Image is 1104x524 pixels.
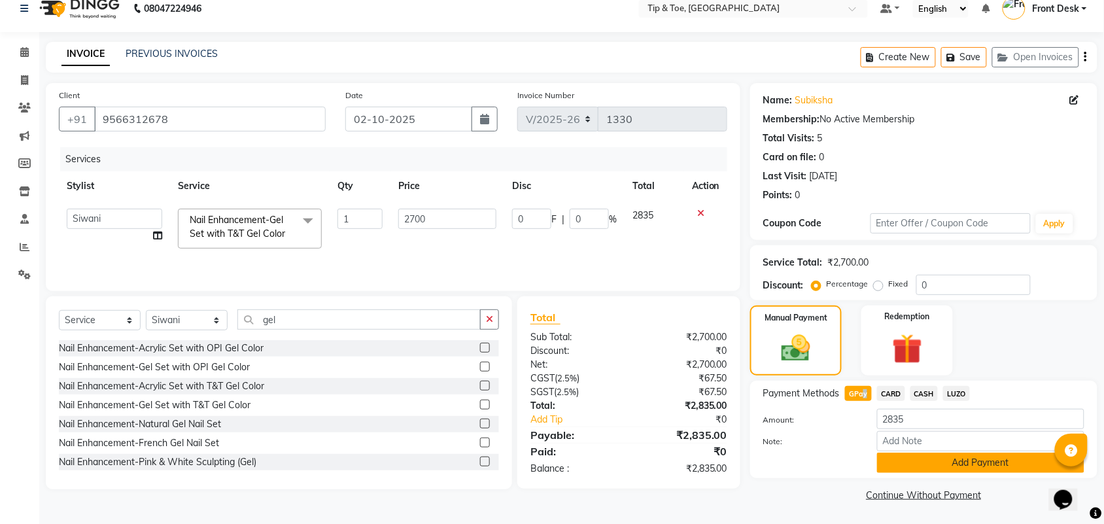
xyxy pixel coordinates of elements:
[629,344,737,358] div: ₹0
[763,113,1084,126] div: No Active Membership
[629,462,737,476] div: ₹2,835.00
[877,431,1084,451] input: Add Note
[521,385,629,399] div: ( )
[94,107,326,131] input: Search by Name/Mobile/Email/Code
[285,228,291,239] a: x
[877,386,905,401] span: CARD
[629,427,737,443] div: ₹2,835.00
[521,330,629,344] div: Sub Total:
[910,386,939,401] span: CASH
[237,309,481,330] input: Search or Scan
[390,171,504,201] th: Price
[877,409,1084,429] input: Amount
[810,169,838,183] div: [DATE]
[1036,214,1073,234] button: Apply
[763,387,840,400] span: Payment Methods
[59,436,219,450] div: Nail Enhancement-French Gel Nail Set
[629,444,737,459] div: ₹0
[885,311,930,323] label: Redemption
[632,209,653,221] span: 2835
[765,312,827,324] label: Manual Payment
[557,387,576,397] span: 2.5%
[877,453,1084,473] button: Add Payment
[551,213,557,226] span: F
[883,330,932,368] img: _gift.svg
[330,171,390,201] th: Qty
[827,278,869,290] label: Percentage
[763,256,823,270] div: Service Total:
[59,417,221,431] div: Nail Enhancement-Natural Gel Nail Set
[629,399,737,413] div: ₹2,835.00
[795,188,801,202] div: 0
[772,332,819,365] img: _cash.svg
[845,386,872,401] span: GPay
[521,427,629,443] div: Payable:
[530,311,561,324] span: Total
[562,213,564,226] span: |
[647,413,737,427] div: ₹0
[753,436,867,447] label: Note:
[59,398,250,412] div: Nail Enhancement-Gel Set with T&T Gel Color
[763,169,807,183] div: Last Visit:
[521,399,629,413] div: Total:
[889,278,908,290] label: Fixed
[818,131,823,145] div: 5
[59,171,170,201] th: Stylist
[530,386,554,398] span: SGST
[61,43,110,66] a: INVOICE
[943,386,970,401] span: LUZO
[819,150,825,164] div: 0
[992,47,1079,67] button: Open Invoices
[828,256,869,270] div: ₹2,700.00
[684,171,727,201] th: Action
[530,372,555,384] span: CGST
[557,373,577,383] span: 2.5%
[763,150,817,164] div: Card on file:
[763,113,820,126] div: Membership:
[170,171,330,201] th: Service
[345,90,363,101] label: Date
[629,385,737,399] div: ₹67.50
[1032,2,1079,16] span: Front Desk
[59,107,95,131] button: +91
[59,379,264,393] div: Nail Enhancement-Acrylic Set with T&T Gel Color
[59,341,264,355] div: Nail Enhancement-Acrylic Set with OPI Gel Color
[59,455,256,469] div: Nail Enhancement-Pink & White Sculpting (Gel)
[504,171,625,201] th: Disc
[763,217,871,230] div: Coupon Code
[521,462,629,476] div: Balance :
[521,413,647,427] a: Add Tip
[861,47,936,67] button: Create New
[521,372,629,385] div: ( )
[126,48,218,60] a: PREVIOUS INVOICES
[190,214,285,239] span: Nail Enhancement-Gel Set with T&T Gel Color
[517,90,574,101] label: Invoice Number
[629,330,737,344] div: ₹2,700.00
[60,147,737,171] div: Services
[763,131,815,145] div: Total Visits:
[871,213,1031,234] input: Enter Offer / Coupon Code
[629,358,737,372] div: ₹2,700.00
[753,489,1095,502] a: Continue Without Payment
[763,188,793,202] div: Points:
[521,358,629,372] div: Net:
[609,213,617,226] span: %
[625,171,684,201] th: Total
[763,279,804,292] div: Discount:
[59,360,250,374] div: Nail Enhancement-Gel Set with OPI Gel Color
[763,94,793,107] div: Name:
[521,344,629,358] div: Discount:
[941,47,987,67] button: Save
[629,372,737,385] div: ₹67.50
[59,90,80,101] label: Client
[753,414,867,426] label: Amount:
[795,94,833,107] a: Subiksha
[521,444,629,459] div: Paid:
[1049,472,1091,511] iframe: chat widget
